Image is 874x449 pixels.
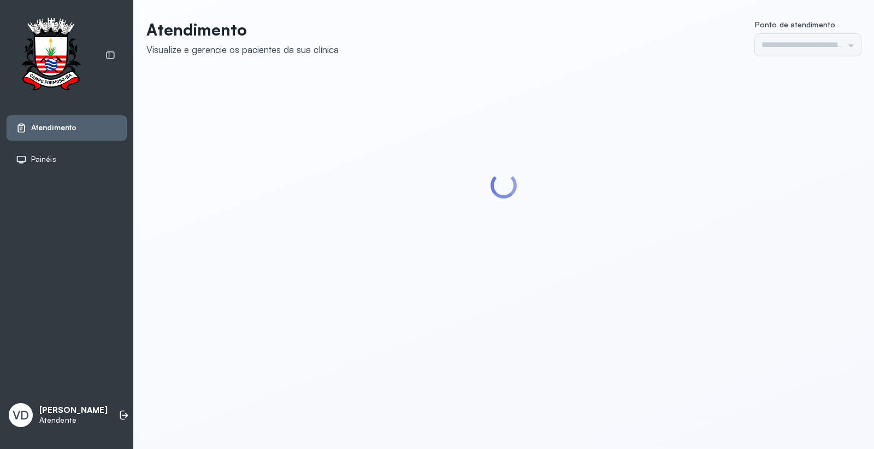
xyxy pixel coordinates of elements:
[146,44,339,55] div: Visualize e gerencie os pacientes da sua clínica
[39,405,108,416] p: [PERSON_NAME]
[11,18,90,94] img: Logotipo do estabelecimento
[16,123,117,133] a: Atendimento
[146,20,339,39] p: Atendimento
[31,123,76,132] span: Atendimento
[755,20,835,29] span: Ponto de atendimento
[31,155,56,164] span: Painéis
[39,416,108,425] p: Atendente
